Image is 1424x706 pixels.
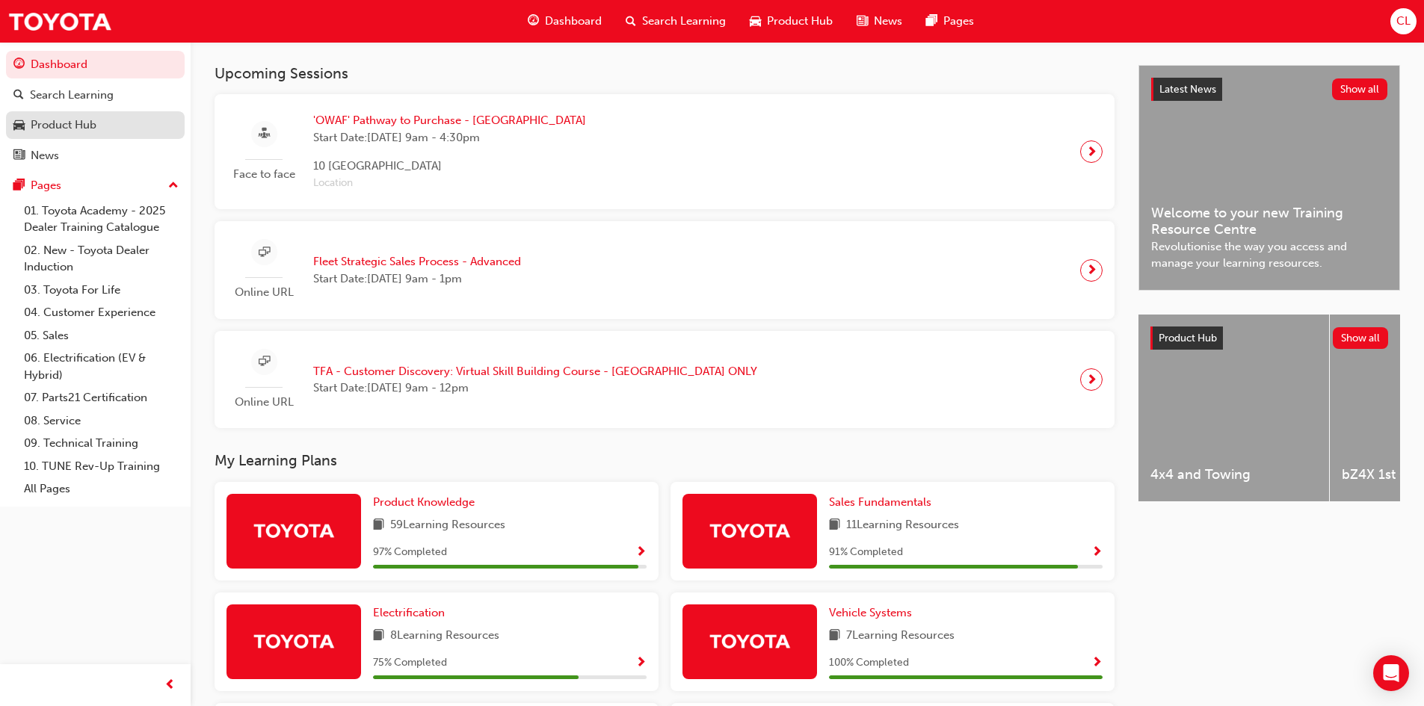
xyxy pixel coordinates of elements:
button: Pages [6,172,185,199]
button: Show all [1332,78,1388,100]
span: car-icon [13,119,25,132]
div: News [31,147,59,164]
span: news-icon [857,12,868,31]
span: next-icon [1086,260,1097,281]
a: Sales Fundamentals [829,494,937,511]
span: book-icon [829,516,840,535]
a: Search Learning [6,81,185,109]
a: Product Knowledge [373,494,481,511]
div: Pages [31,177,61,194]
span: Face to face [226,166,301,183]
span: Start Date: [DATE] 9am - 12pm [313,380,757,397]
a: guage-iconDashboard [516,6,614,37]
span: Electrification [373,606,445,619]
span: CL [1396,13,1411,30]
span: TFA - Customer Discovery: Virtual Skill Building Course - [GEOGRAPHIC_DATA] ONLY [313,363,757,380]
span: Welcome to your new Training Resource Centre [1151,205,1387,238]
span: search-icon [13,89,24,102]
span: Revolutionise the way you access and manage your learning resources. [1151,238,1387,272]
img: Trak [253,628,335,654]
span: 7 Learning Resources [846,627,955,645]
span: Fleet Strategic Sales Process - Advanced [313,253,521,270]
button: Show Progress [1091,543,1103,562]
button: DashboardSearch LearningProduct HubNews [6,48,185,172]
a: Product Hub [6,111,185,139]
span: book-icon [829,627,840,645]
a: car-iconProduct Hub [738,6,845,37]
a: 05. Sales [18,324,185,347]
span: sessionType_ONLINE_URL-icon [259,244,270,262]
span: Show Progress [635,546,647,560]
a: 01. Toyota Academy - 2025 Dealer Training Catalogue [18,199,185,239]
div: Search Learning [30,87,114,104]
button: Show Progress [635,543,647,562]
span: Dashboard [545,13,602,30]
span: Online URL [226,284,301,301]
a: Product HubShow all [1150,326,1388,350]
span: Pages [943,13,974,30]
span: guage-icon [13,58,25,72]
a: 03. Toyota For Life [18,279,185,302]
a: Online URLFleet Strategic Sales Process - AdvancedStart Date:[DATE] 9am - 1pm [226,233,1103,307]
span: Location [313,175,586,192]
img: Trak [709,628,791,654]
span: Show Progress [1091,546,1103,560]
a: News [6,142,185,170]
span: up-icon [168,176,179,196]
a: 07. Parts21 Certification [18,386,185,409]
a: 10. TUNE Rev-Up Training [18,455,185,478]
a: 04. Customer Experience [18,301,185,324]
span: pages-icon [926,12,937,31]
span: 75 % Completed [373,654,447,672]
span: Product Knowledge [373,495,475,509]
img: Trak [7,4,112,38]
span: car-icon [750,12,761,31]
a: pages-iconPages [914,6,986,37]
a: 08. Service [18,409,185,433]
a: 06. Electrification (EV & Hybrid) [18,347,185,386]
span: news-icon [13,149,25,163]
a: Online URLTFA - Customer Discovery: Virtual Skill Building Course - [GEOGRAPHIC_DATA] ONLYStart D... [226,343,1103,417]
span: 97 % Completed [373,544,447,561]
span: next-icon [1086,141,1097,162]
span: prev-icon [164,676,176,695]
span: pages-icon [13,179,25,193]
a: news-iconNews [845,6,914,37]
span: Start Date: [DATE] 9am - 1pm [313,270,521,288]
a: 4x4 and Towing [1138,315,1329,501]
span: 10 [GEOGRAPHIC_DATA] [313,158,586,175]
span: sessionType_FACE_TO_FACE-icon [259,125,270,143]
h3: My Learning Plans [215,452,1115,469]
a: Face to face'OWAF' Pathway to Purchase - [GEOGRAPHIC_DATA]Start Date:[DATE] 9am - 4:30pm10 [GEOGR... [226,106,1103,197]
button: Show Progress [635,654,647,672]
a: All Pages [18,477,185,501]
span: guage-icon [528,12,539,31]
a: Dashboard [6,51,185,78]
button: Show all [1333,327,1389,349]
h3: Upcoming Sessions [215,65,1115,82]
span: Online URL [226,394,301,411]
button: Show Progress [1091,654,1103,672]
span: 11 Learning Resources [846,516,959,535]
a: Latest NewsShow allWelcome to your new Training Resource CentreRevolutionise the way you access a... [1138,65,1400,291]
span: News [874,13,902,30]
span: search-icon [626,12,636,31]
a: search-iconSearch Learning [614,6,738,37]
span: 4x4 and Towing [1150,466,1317,483]
span: 'OWAF' Pathway to Purchase - [GEOGRAPHIC_DATA] [313,112,586,129]
span: Product Hub [1159,332,1217,344]
img: Trak [709,517,791,543]
span: 59 Learning Resources [390,516,505,535]
span: book-icon [373,516,384,535]
span: 8 Learning Resources [390,627,499,645]
div: Open Intercom Messenger [1373,655,1409,691]
a: Electrification [373,604,451,622]
span: 91 % Completed [829,544,903,561]
img: Trak [253,517,335,543]
span: 100 % Completed [829,654,909,672]
span: Show Progress [1091,657,1103,670]
a: Vehicle Systems [829,604,918,622]
span: Search Learning [642,13,726,30]
span: book-icon [373,627,384,645]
